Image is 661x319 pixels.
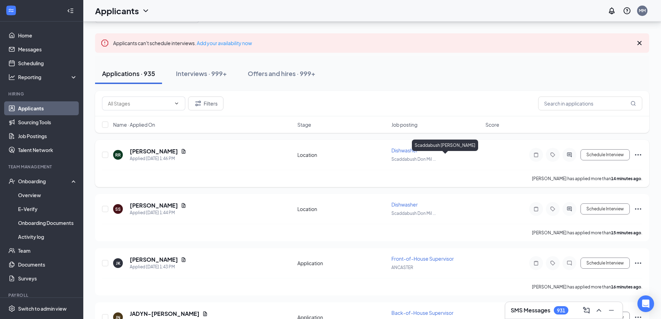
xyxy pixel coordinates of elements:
div: Location [297,205,387,212]
svg: ActiveChat [565,206,574,212]
svg: WorkstreamLogo [8,7,15,14]
svg: Analysis [8,74,15,81]
div: Offers and hires · 999+ [248,69,315,78]
span: Job posting [391,121,417,128]
a: Team [18,244,77,258]
p: [PERSON_NAME] has applied more than . [532,176,642,182]
b: 15 minutes ago [611,230,641,235]
div: Onboarding [18,178,71,185]
button: Schedule Interview [581,203,630,215]
svg: Note [532,260,540,266]
p: [PERSON_NAME] has applied more than . [532,284,642,290]
h5: [PERSON_NAME] [130,148,178,155]
div: SS [115,206,121,212]
div: JK [116,260,120,266]
div: Team Management [8,164,76,170]
h5: [PERSON_NAME] [130,256,178,263]
svg: Minimize [607,306,616,314]
a: Talent Network [18,143,77,157]
svg: Ellipses [634,259,642,267]
div: Applied [DATE] 1:43 PM [130,263,186,270]
svg: ChevronDown [142,7,150,15]
svg: Note [532,152,540,158]
svg: Note [532,206,540,212]
svg: Ellipses [634,151,642,159]
h3: SMS Messages [511,307,550,314]
svg: Ellipses [634,205,642,213]
div: Applications · 935 [102,69,155,78]
input: All Stages [108,100,171,107]
h5: JADYN-[PERSON_NAME] [130,310,200,318]
svg: Document [181,257,186,262]
svg: Document [181,149,186,154]
svg: Document [181,203,186,208]
input: Search in applications [538,96,642,110]
span: Score [485,121,499,128]
a: E-Verify [18,202,77,216]
span: ANCASTER [391,265,413,270]
svg: ChevronDown [174,101,179,106]
a: Overview [18,188,77,202]
svg: ComposeMessage [582,306,591,314]
svg: UserCheck [8,178,15,185]
button: ChevronUp [593,305,604,316]
span: Stage [297,121,311,128]
button: Minimize [606,305,617,316]
b: 14 minutes ago [611,176,641,181]
div: RR [115,152,121,158]
svg: Settings [8,305,15,312]
a: Messages [18,42,77,56]
svg: Document [202,311,208,317]
div: Interviews · 999+ [176,69,227,78]
div: Applied [DATE] 1:46 PM [130,155,186,162]
svg: ChatInactive [565,260,574,266]
div: 931 [557,308,565,313]
a: Surveys [18,271,77,285]
div: Reporting [18,74,78,81]
p: [PERSON_NAME] has applied more than . [532,230,642,236]
svg: MagnifyingGlass [630,101,636,106]
svg: Notifications [608,7,616,15]
svg: QuestionInfo [623,7,631,15]
span: Scaddabush Don Mil ... [391,157,436,162]
a: Applicants [18,101,77,115]
div: Payroll [8,292,76,298]
svg: Tag [549,206,557,212]
svg: Filter [194,99,202,108]
svg: Cross [635,39,644,47]
span: Back-of-House Supervisor [391,310,454,316]
svg: Collapse [67,7,74,14]
button: Filter Filters [188,96,223,110]
b: 16 minutes ago [611,284,641,289]
a: Home [18,28,77,42]
span: Dishwasher [391,147,418,153]
div: Open Intercom Messenger [637,295,654,312]
svg: Tag [549,260,557,266]
button: Schedule Interview [581,258,630,269]
button: ComposeMessage [581,305,592,316]
a: Activity log [18,230,77,244]
span: Name · Applied On [113,121,155,128]
span: Applicants can't schedule interviews. [113,40,252,46]
div: Hiring [8,91,76,97]
svg: Tag [549,152,557,158]
div: Switch to admin view [18,305,67,312]
h5: [PERSON_NAME] [130,202,178,209]
a: Sourcing Tools [18,115,77,129]
div: Location [297,151,387,158]
a: Documents [18,258,77,271]
a: Add your availability now [197,40,252,46]
svg: Error [101,39,109,47]
div: Applied [DATE] 1:44 PM [130,209,186,216]
div: Application [297,260,387,267]
span: Front-of-House Supervisor [391,255,454,262]
h1: Applicants [95,5,139,17]
span: Dishwasher [391,201,418,208]
a: Scheduling [18,56,77,70]
div: Scaddabush [PERSON_NAME] [412,140,478,151]
svg: ChevronUp [595,306,603,314]
span: Scaddabush Don Mil ... [391,211,436,216]
svg: ActiveChat [565,152,574,158]
button: Schedule Interview [581,149,630,160]
a: Onboarding Documents [18,216,77,230]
